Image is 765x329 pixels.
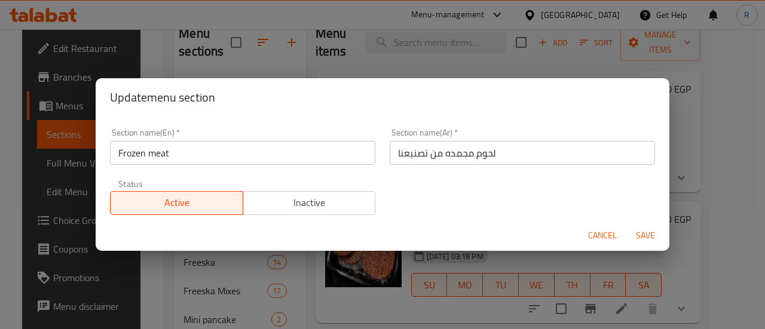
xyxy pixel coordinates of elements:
[588,228,617,243] span: Cancel
[248,194,371,211] span: Inactive
[390,141,655,165] input: Please enter section name(ar)
[243,191,376,215] button: Inactive
[583,225,622,247] button: Cancel
[631,228,660,243] span: Save
[626,225,665,247] button: Save
[110,191,243,215] button: Active
[115,194,238,211] span: Active
[110,141,375,165] input: Please enter section name(en)
[110,88,655,107] h2: Update menu section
